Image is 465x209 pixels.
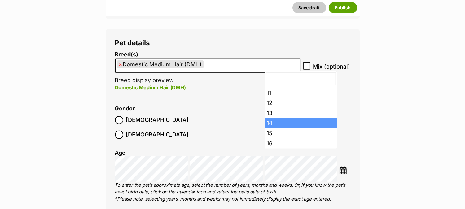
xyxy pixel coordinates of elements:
li: Breed display preview [115,51,300,98]
li: 14 [265,118,337,128]
p: Domestic Medium Hair (DMH) [115,84,300,91]
li: 15 [265,128,337,139]
p: To enter the pet’s approximate age, select the number of years, months and weeks. Or, if you know... [115,182,350,203]
span: Pet details [115,38,150,47]
li: Domestic Medium Hair (DMH) [117,60,204,68]
li: 16 [265,139,337,149]
li: 12 [265,98,337,108]
button: Save draft [292,2,326,13]
li: 11 [265,88,337,98]
span: Mix (optional) [313,62,350,71]
span: × [119,60,122,68]
span: [DEMOGRAPHIC_DATA] [126,116,189,124]
span: [DEMOGRAPHIC_DATA] [126,131,189,139]
button: Publish [329,2,357,13]
img: ... [339,167,347,174]
label: Gender [115,105,135,112]
li: 13 [265,108,337,118]
label: Breed(s) [115,51,300,58]
label: Age [115,149,126,156]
